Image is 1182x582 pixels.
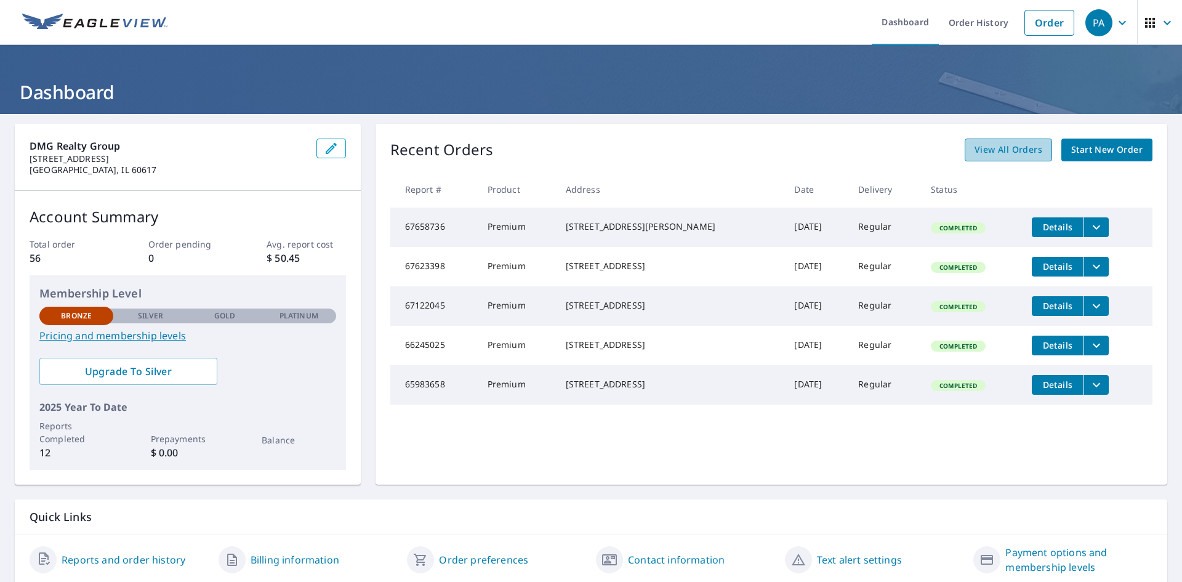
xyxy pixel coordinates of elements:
[279,310,318,321] p: Platinum
[1083,296,1109,316] button: filesDropdownBtn-67122045
[478,208,556,247] td: Premium
[784,286,848,326] td: [DATE]
[1039,379,1076,390] span: Details
[1061,139,1152,161] a: Start New Order
[478,286,556,326] td: Premium
[784,326,848,365] td: [DATE]
[478,247,556,286] td: Premium
[1032,257,1083,277] button: detailsBtn-67623398
[148,251,227,265] p: 0
[151,445,225,460] p: $ 0.00
[30,238,108,251] p: Total order
[975,142,1042,158] span: View All Orders
[932,224,984,232] span: Completed
[15,79,1167,105] h1: Dashboard
[30,139,307,153] p: DMG Realty Group
[390,247,478,286] td: 67623398
[1005,545,1152,575] a: Payment options and membership levels
[566,339,775,351] div: [STREET_ADDRESS]
[848,365,921,405] td: Regular
[39,400,336,414] p: 2025 Year To Date
[1083,257,1109,277] button: filesDropdownBtn-67623398
[784,247,848,286] td: [DATE]
[932,302,984,311] span: Completed
[566,220,775,233] div: [STREET_ADDRESS][PERSON_NAME]
[30,153,307,164] p: [STREET_ADDRESS]
[22,14,167,32] img: EV Logo
[848,208,921,247] td: Regular
[848,171,921,208] th: Delivery
[1039,261,1076,272] span: Details
[556,171,785,208] th: Address
[390,286,478,326] td: 67122045
[784,208,848,247] td: [DATE]
[1024,10,1074,36] a: Order
[30,164,307,176] p: [GEOGRAPHIC_DATA], IL 60617
[39,328,336,343] a: Pricing and membership levels
[214,310,235,321] p: Gold
[1032,336,1083,355] button: detailsBtn-66245025
[30,206,346,228] p: Account Summary
[478,365,556,405] td: Premium
[439,552,528,567] a: Order preferences
[39,445,113,460] p: 12
[267,251,345,265] p: $ 50.45
[932,381,984,390] span: Completed
[1083,217,1109,237] button: filesDropdownBtn-67658736
[390,139,494,161] p: Recent Orders
[566,378,775,390] div: [STREET_ADDRESS]
[62,552,185,567] a: Reports and order history
[49,365,207,378] span: Upgrade To Silver
[566,299,775,312] div: [STREET_ADDRESS]
[390,171,478,208] th: Report #
[138,310,164,321] p: Silver
[1085,9,1112,36] div: PA
[784,365,848,405] td: [DATE]
[848,247,921,286] td: Regular
[628,552,725,567] a: Contact information
[965,139,1052,161] a: View All Orders
[932,263,984,272] span: Completed
[1071,142,1143,158] span: Start New Order
[39,419,113,445] p: Reports Completed
[39,285,336,302] p: Membership Level
[921,171,1022,208] th: Status
[262,434,336,447] p: Balance
[251,552,339,567] a: Billing information
[1039,300,1076,312] span: Details
[932,342,984,350] span: Completed
[566,260,775,272] div: [STREET_ADDRESS]
[151,432,225,445] p: Prepayments
[784,171,848,208] th: Date
[1083,375,1109,395] button: filesDropdownBtn-65983658
[1039,339,1076,351] span: Details
[848,286,921,326] td: Regular
[30,509,1152,525] p: Quick Links
[1039,221,1076,233] span: Details
[1083,336,1109,355] button: filesDropdownBtn-66245025
[817,552,902,567] a: Text alert settings
[148,238,227,251] p: Order pending
[39,358,217,385] a: Upgrade To Silver
[478,171,556,208] th: Product
[1032,296,1083,316] button: detailsBtn-67122045
[390,365,478,405] td: 65983658
[61,310,92,321] p: Bronze
[30,251,108,265] p: 56
[390,208,478,247] td: 67658736
[848,326,921,365] td: Regular
[267,238,345,251] p: Avg. report cost
[478,326,556,365] td: Premium
[390,326,478,365] td: 66245025
[1032,217,1083,237] button: detailsBtn-67658736
[1032,375,1083,395] button: detailsBtn-65983658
